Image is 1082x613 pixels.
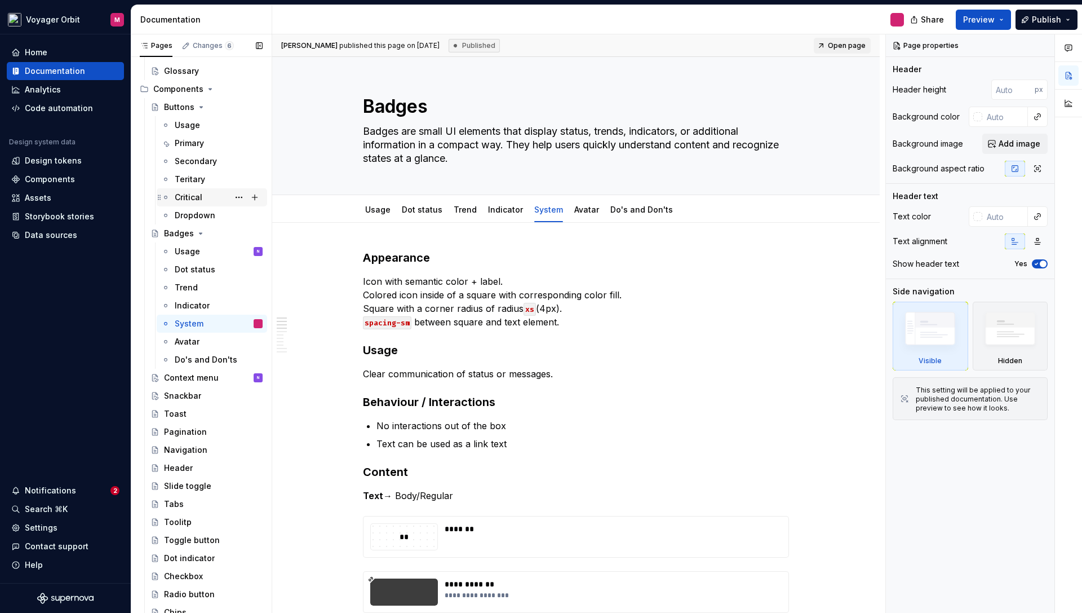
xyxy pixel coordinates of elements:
div: Dropdown [175,210,215,221]
div: Documentation [140,14,267,25]
div: Home [25,47,47,58]
a: Code automation [7,99,124,117]
a: Indicator [488,205,523,214]
span: 2 [110,486,119,495]
div: Do's and Don'ts [175,354,237,365]
div: Show header text [893,258,959,270]
a: Dropdown [157,206,267,224]
div: Header [164,462,193,474]
p: Icon with semantic color + label. Colored icon inside of a square with corresponding color fill. ... [363,275,789,329]
div: Navigation [164,444,207,456]
a: System [157,315,267,333]
div: Usage [175,246,200,257]
div: Toast [164,408,187,420]
div: Pages [140,41,172,50]
a: Indicator [157,297,267,315]
div: Radio button [164,589,215,600]
div: Text color [893,211,931,222]
span: Share [921,14,944,25]
div: Dot indicator [164,553,215,564]
a: Header [146,459,267,477]
a: Analytics [7,81,124,99]
a: Usage [365,205,391,214]
div: Components [135,80,267,98]
div: Components [25,174,75,185]
button: Notifications2 [7,482,124,500]
a: Trend [157,279,267,297]
div: Header height [893,84,946,95]
a: Navigation [146,441,267,459]
div: Changes [193,41,234,50]
span: Preview [963,14,995,25]
textarea: Badges are small UI elements that display status, trends, indicators, or additional information i... [361,122,787,167]
span: Add image [999,138,1040,149]
h3: Behaviour / Interactions [363,394,789,410]
a: Dot status [402,205,442,214]
a: Toast [146,405,267,423]
button: Publish [1016,10,1077,30]
div: Dot status [397,197,447,221]
div: Toolitp [164,517,192,528]
div: Critical [175,192,202,203]
p: → Body/Regular [363,489,789,502]
p: Text can be used as a link text [376,437,789,451]
strong: Appearance [363,251,430,264]
button: Add image [982,134,1048,154]
input: Auto [982,206,1028,227]
div: Settings [25,522,57,533]
div: Background image [893,138,963,149]
div: Usage [361,197,395,221]
a: Secondary [157,152,267,170]
div: Header text [893,191,938,202]
textarea: Badges [361,93,787,120]
div: Usage [175,120,200,131]
div: Indicator [484,197,527,221]
div: System [530,197,567,221]
div: Snackbar [164,390,201,402]
a: Slide toggle [146,477,267,495]
a: Radio button [146,585,267,603]
a: Components [7,170,124,188]
div: Hidden [998,356,1022,365]
div: Pagination [164,426,207,438]
div: Secondary [175,156,217,167]
strong: Text [363,490,383,501]
div: Checkbox [164,571,203,582]
button: Search ⌘K [7,500,124,518]
div: Design system data [9,138,76,147]
a: Toolitp [146,513,267,531]
div: Teritary [175,174,205,185]
div: Contact support [25,541,88,552]
p: Clear communication of status or messages. [363,367,789,381]
a: Avatar [157,333,267,351]
div: Toggle button [164,535,220,546]
span: published this page on [DATE] [281,41,440,50]
div: Background aspect ratio [893,163,985,174]
div: Indicator [175,300,210,311]
a: Glossary [146,62,267,80]
div: Voyager Orbit [26,14,80,25]
a: Storybook stories [7,208,124,226]
div: Avatar [570,197,604,221]
div: System [175,318,203,329]
a: Do's and Don'ts [610,205,673,214]
button: Contact support [7,537,124,555]
a: Open page [814,38,871,54]
a: System [534,205,563,214]
div: Help [25,559,43,571]
a: Data sources [7,226,124,244]
div: Trend [175,282,198,293]
h3: Content [363,464,789,480]
div: Primary [175,138,204,149]
button: Voyager OrbitM [2,7,128,32]
input: Auto [991,80,1035,100]
a: Home [7,43,124,61]
div: Avatar [175,336,199,347]
div: N [257,246,259,257]
input: Auto [982,107,1028,127]
a: Primary [157,134,267,152]
div: Data sources [25,230,77,241]
a: Pagination [146,423,267,441]
span: [PERSON_NAME] [281,41,338,50]
label: Yes [1014,259,1027,268]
